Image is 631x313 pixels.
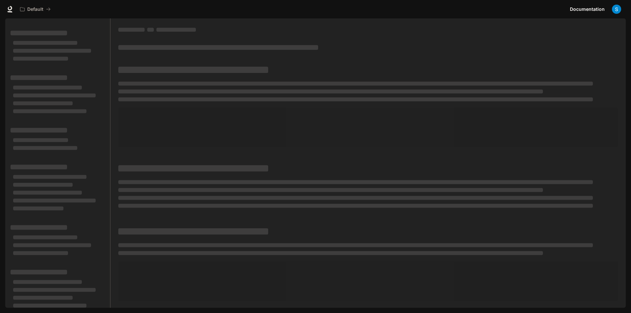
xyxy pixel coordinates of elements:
[27,7,43,12] p: Default
[17,3,54,16] button: All workspaces
[570,5,605,13] span: Documentation
[567,3,607,16] a: Documentation
[610,3,623,16] button: User avatar
[612,5,621,14] img: User avatar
